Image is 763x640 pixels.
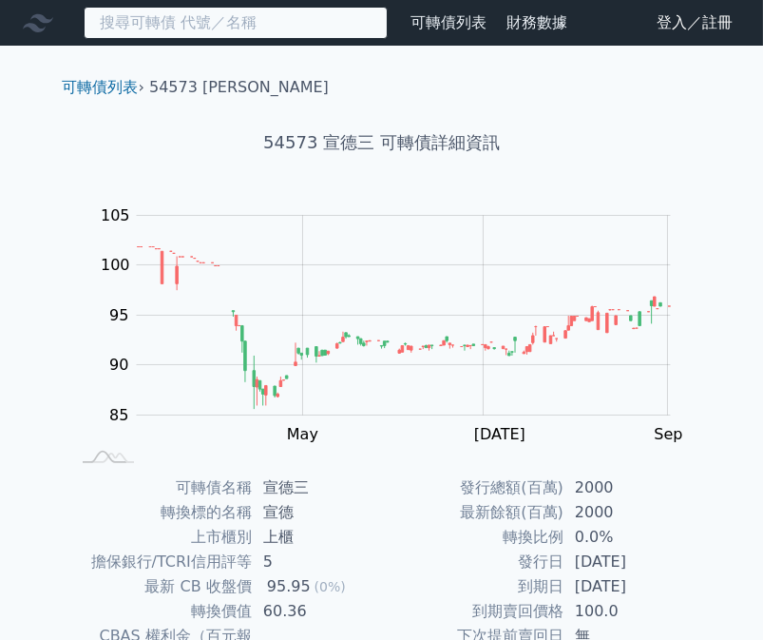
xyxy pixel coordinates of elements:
td: 上市櫃別 [70,525,252,550]
tspan: [DATE] [474,425,525,443]
a: 財務數據 [506,13,567,31]
td: 100.0 [563,599,694,624]
h1: 54573 宣德三 可轉債詳細資訊 [48,129,716,156]
input: 搜尋可轉債 代號／名稱 [84,7,388,39]
td: 上櫃 [252,525,382,550]
span: (0%) [315,579,346,594]
li: › [63,76,144,99]
td: [DATE] [563,574,694,599]
tspan: Sep [654,425,682,443]
tspan: 90 [109,356,128,374]
td: 可轉債名稱 [70,475,252,500]
td: 到期賣回價格 [382,599,563,624]
a: 可轉債列表 [410,13,486,31]
a: 可轉債列表 [63,78,139,96]
td: 發行日 [382,550,563,574]
iframe: Chat Widget [668,549,763,640]
tspan: 85 [109,406,128,424]
div: 聊天小工具 [668,549,763,640]
td: 宣德三 [252,475,382,500]
td: 最新餘額(百萬) [382,500,563,525]
td: 2000 [563,475,694,500]
td: 發行總額(百萬) [382,475,563,500]
tspan: 105 [101,206,130,224]
div: 95.95 [263,574,315,599]
tspan: 95 [109,306,128,324]
td: 轉換比例 [382,525,563,550]
td: 轉換價值 [70,599,252,624]
tspan: May [287,425,318,443]
td: 到期日 [382,574,563,599]
td: 轉換標的名稱 [70,500,252,525]
td: 60.36 [252,599,382,624]
tspan: 100 [101,256,130,274]
td: 0.0% [563,525,694,550]
td: [DATE] [563,550,694,574]
td: 5 [252,550,382,574]
td: 擔保銀行/TCRI信用評等 [70,550,252,574]
a: 登入／註冊 [641,8,748,38]
td: 2000 [563,500,694,525]
td: 宣德 [252,500,382,525]
li: 54573 [PERSON_NAME] [149,76,329,99]
g: Chart [91,206,699,443]
td: 最新 CB 收盤價 [70,574,252,599]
